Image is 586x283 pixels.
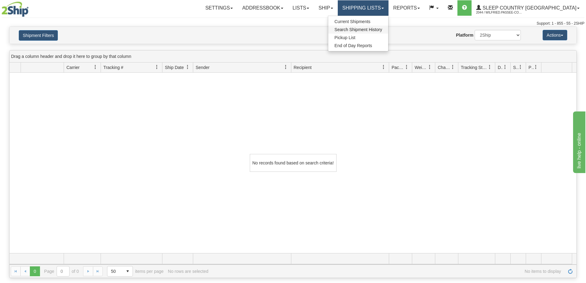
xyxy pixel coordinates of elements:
[392,64,405,71] span: Packages
[107,266,133,277] span: Page sizes drop down
[328,26,388,34] a: Search Shipment History
[481,5,576,10] span: Sleep Country [GEOGRAPHIC_DATA]
[103,64,123,71] span: Tracking #
[314,0,337,16] a: Ship
[334,19,370,24] span: Current Shipments
[19,30,58,41] button: Shipment Filters
[528,64,534,71] span: Pickup Status
[5,4,57,11] div: live help - online
[237,0,288,16] a: Addressbook
[196,64,209,71] span: Sender
[107,266,164,277] span: items per page
[2,21,584,26] div: Support: 1 - 855 - 55 - 2SHIP
[44,266,79,277] span: Page of 0
[328,34,388,42] a: Pickup List
[456,32,473,38] label: Platform
[515,62,526,72] a: Shipment Issues filter column settings
[201,0,237,16] a: Settings
[513,64,518,71] span: Shipment Issues
[328,42,388,50] a: End of Day Reports
[281,62,291,72] a: Sender filter column settings
[389,0,425,16] a: Reports
[484,62,495,72] a: Tracking Status filter column settings
[572,110,585,173] iframe: chat widget
[182,62,193,72] a: Ship Date filter column settings
[334,27,382,32] span: Search Shipment History
[152,62,162,72] a: Tracking # filter column settings
[448,62,458,72] a: Charge filter column settings
[334,43,372,48] span: End of Day Reports
[10,51,576,63] div: grid grouping header
[476,10,522,16] span: 2044 / Wilfried.Passee-Coutrin
[461,64,488,71] span: Tracking Status
[438,64,451,71] span: Charge
[338,0,389,16] a: Shipping lists
[565,266,575,276] a: Refresh
[250,154,337,172] div: No records found based on search criteria!
[378,62,389,72] a: Recipient filter column settings
[328,18,388,26] a: Current Shipments
[111,268,119,274] span: 50
[168,269,209,274] div: No rows are selected
[165,64,184,71] span: Ship Date
[415,64,428,71] span: Weight
[531,62,541,72] a: Pickup Status filter column settings
[498,64,503,71] span: Delivery Status
[543,30,567,40] button: Actions
[425,62,435,72] a: Weight filter column settings
[213,269,561,274] span: No items to display
[2,2,29,17] img: logo2044.jpg
[500,62,510,72] a: Delivery Status filter column settings
[90,62,101,72] a: Carrier filter column settings
[334,35,355,40] span: Pickup List
[288,0,314,16] a: Lists
[401,62,412,72] a: Packages filter column settings
[123,266,133,276] span: select
[294,64,312,71] span: Recipient
[472,0,584,16] a: Sleep Country [GEOGRAPHIC_DATA] 2044 / Wilfried.Passee-Coutrin
[30,266,40,276] span: Page 0
[66,64,80,71] span: Carrier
